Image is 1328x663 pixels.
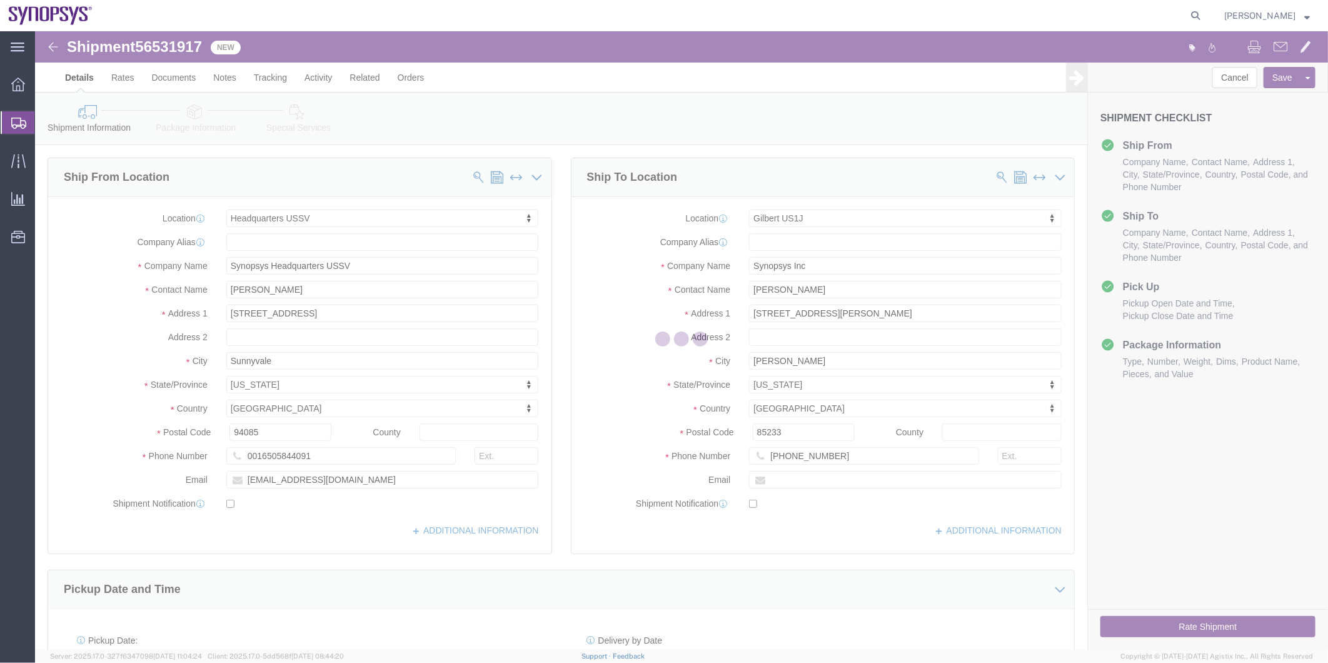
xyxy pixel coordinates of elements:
[153,652,202,660] span: [DATE] 11:04:24
[208,652,344,660] span: Client: 2025.17.0-5dd568f
[1224,9,1295,23] span: Kaelen O'Connor
[291,652,344,660] span: [DATE] 08:44:20
[9,6,93,25] img: logo
[1120,651,1313,662] span: Copyright © [DATE]-[DATE] Agistix Inc., All Rights Reserved
[1224,8,1310,23] button: [PERSON_NAME]
[613,652,645,660] a: Feedback
[50,652,202,660] span: Server: 2025.17.0-327f6347098
[581,652,613,660] a: Support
